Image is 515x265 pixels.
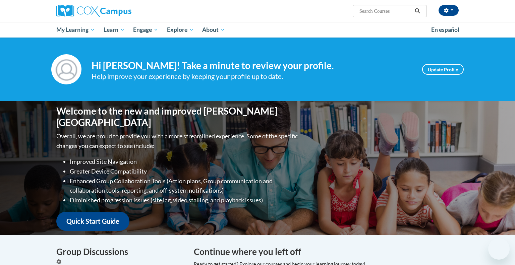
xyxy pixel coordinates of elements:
[70,157,299,167] li: Improved Site Navigation
[70,195,299,205] li: Diminished progression issues (site lag, video stalling, and playback issues)
[133,26,158,34] span: Engage
[56,5,184,17] a: Cox Campus
[70,176,299,196] li: Enhanced Group Collaboration Tools (Action plans, Group communication and collaboration tools, re...
[412,7,422,15] button: Search
[431,26,459,33] span: En español
[99,22,129,38] a: Learn
[359,7,412,15] input: Search Courses
[167,26,194,34] span: Explore
[163,22,198,38] a: Explore
[70,167,299,176] li: Greater Device Compatibility
[488,238,510,260] iframe: Button to launch messaging window
[51,54,81,84] img: Profile Image
[52,22,99,38] a: My Learning
[56,106,299,128] h1: Welcome to the new and improved [PERSON_NAME][GEOGRAPHIC_DATA]
[104,26,125,34] span: Learn
[56,5,131,17] img: Cox Campus
[92,71,412,82] div: Help improve your experience by keeping your profile up to date.
[56,245,184,258] h4: Group Discussions
[56,212,129,231] a: Quick Start Guide
[46,22,469,38] div: Main menu
[427,23,464,37] a: En español
[129,22,163,38] a: Engage
[56,26,95,34] span: My Learning
[439,5,459,16] button: Account Settings
[422,64,464,75] a: Update Profile
[194,245,459,258] h4: Continue where you left off
[202,26,225,34] span: About
[198,22,230,38] a: About
[92,60,412,71] h4: Hi [PERSON_NAME]! Take a minute to review your profile.
[56,131,299,151] p: Overall, we are proud to provide you with a more streamlined experience. Some of the specific cha...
